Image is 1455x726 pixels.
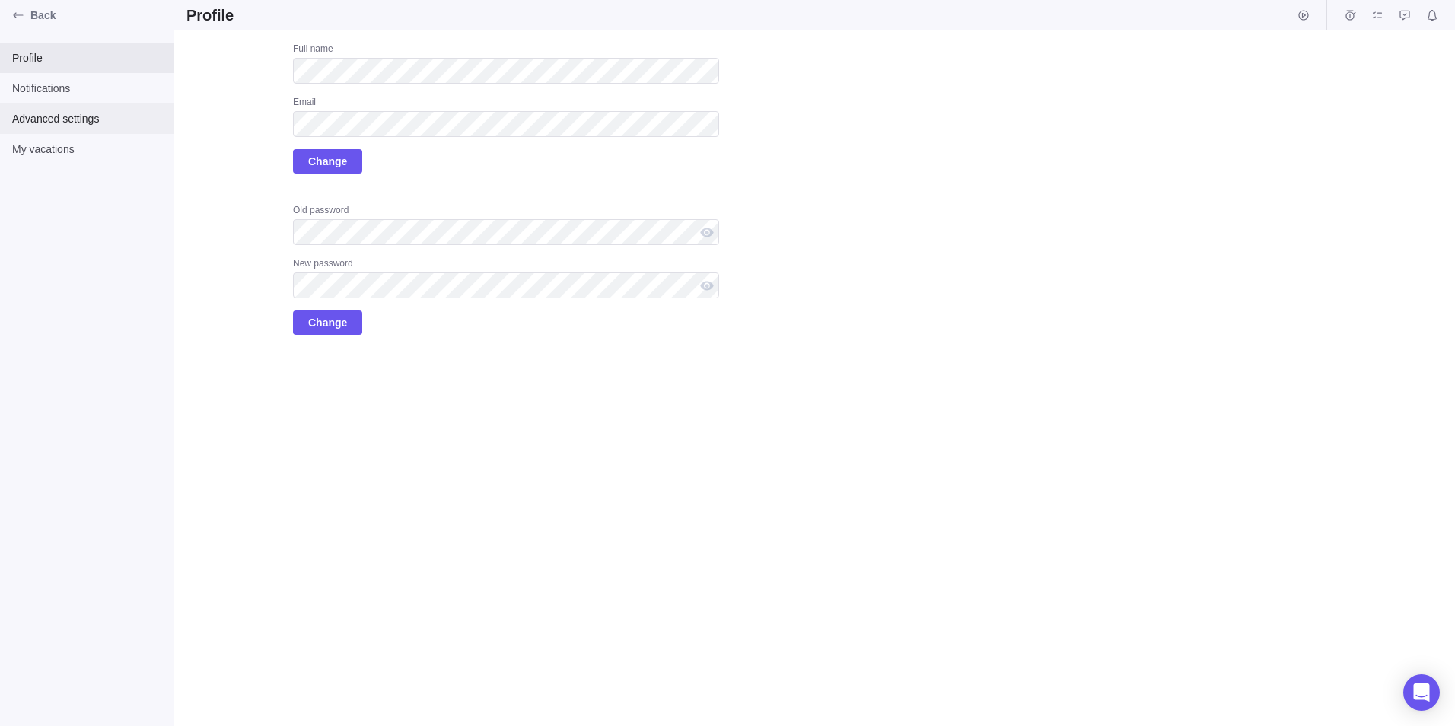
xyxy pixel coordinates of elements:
span: Notifications [12,81,161,96]
div: Email [293,96,719,111]
div: Open Intercom Messenger [1403,674,1440,711]
span: Approval requests [1394,5,1415,26]
span: Profile [12,50,161,65]
span: Change [308,152,347,170]
input: Old password [293,219,719,245]
a: My assignments [1367,11,1388,24]
span: Time logs [1339,5,1361,26]
span: Change [308,314,347,332]
span: Change [293,310,362,335]
span: My vacations [12,142,161,157]
div: Full name [293,43,719,58]
span: Change [293,149,362,174]
a: Approval requests [1394,11,1415,24]
div: New password [293,257,719,272]
input: New password [293,272,719,298]
input: Full name [293,58,719,84]
span: Notifications [1422,5,1443,26]
div: Old password [293,204,719,219]
a: Notifications [1422,11,1443,24]
a: Time logs [1339,11,1361,24]
span: Back [30,8,167,23]
span: Start timer [1293,5,1314,26]
span: My assignments [1367,5,1388,26]
span: Advanced settings [12,111,161,126]
h2: Profile [186,5,234,26]
input: Email [293,111,719,137]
